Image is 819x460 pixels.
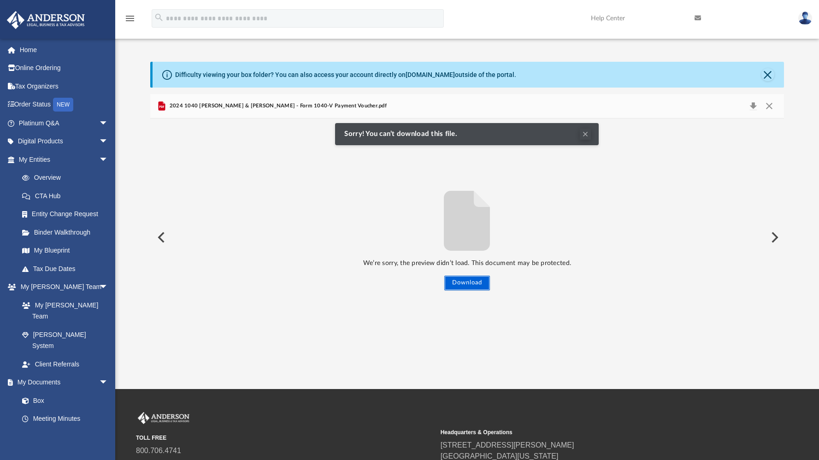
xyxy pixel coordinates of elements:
[154,12,164,23] i: search
[150,94,784,356] div: Preview
[99,114,118,133] span: arrow_drop_down
[13,187,122,205] a: CTA Hub
[53,98,73,112] div: NEW
[13,169,122,187] a: Overview
[441,452,559,460] a: [GEOGRAPHIC_DATA][US_STATE]
[13,428,113,446] a: Forms Library
[6,132,122,151] a: Digital Productsarrow_drop_down
[745,100,761,112] button: Download
[441,428,739,436] small: Headquarters & Operations
[13,223,122,242] a: Binder Walkthrough
[13,325,118,355] a: [PERSON_NAME] System
[6,114,122,132] a: Platinum Q&Aarrow_drop_down
[124,13,136,24] i: menu
[761,100,778,112] button: Close
[99,150,118,169] span: arrow_drop_down
[136,447,181,454] a: 800.706.4741
[6,278,118,296] a: My [PERSON_NAME] Teamarrow_drop_down
[99,278,118,297] span: arrow_drop_down
[4,11,88,29] img: Anderson Advisors Platinum Portal
[761,68,774,81] button: Close
[13,410,118,428] a: Meeting Minutes
[13,205,122,224] a: Entity Change Request
[6,77,122,95] a: Tax Organizers
[13,391,113,410] a: Box
[6,373,118,392] a: My Documentsarrow_drop_down
[13,296,113,325] a: My [PERSON_NAME] Team
[406,71,455,78] a: [DOMAIN_NAME]
[6,59,122,77] a: Online Ordering
[150,118,784,356] div: File preview
[6,95,122,114] a: Order StatusNEW
[6,150,122,169] a: My Entitiesarrow_drop_down
[124,18,136,24] a: menu
[580,129,591,140] button: Clear Notification
[150,258,784,269] p: We’re sorry, the preview didn’t load. This document may be protected.
[99,373,118,392] span: arrow_drop_down
[6,41,122,59] a: Home
[99,132,118,151] span: arrow_drop_down
[444,276,490,290] button: Download
[150,224,171,250] button: Previous File
[175,70,516,80] div: Difficulty viewing your box folder? You can also access your account directly on outside of the p...
[167,102,387,110] span: 2024 1040 [PERSON_NAME] & [PERSON_NAME] - Form 1040-V Payment Voucher.pdf
[13,259,122,278] a: Tax Due Dates
[441,441,574,449] a: [STREET_ADDRESS][PERSON_NAME]
[344,130,461,138] span: Sorry! You can’t download this file.
[136,412,191,424] img: Anderson Advisors Platinum Portal
[764,224,784,250] button: Next File
[798,12,812,25] img: User Pic
[13,242,118,260] a: My Blueprint
[13,355,118,373] a: Client Referrals
[136,434,434,442] small: TOLL FREE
